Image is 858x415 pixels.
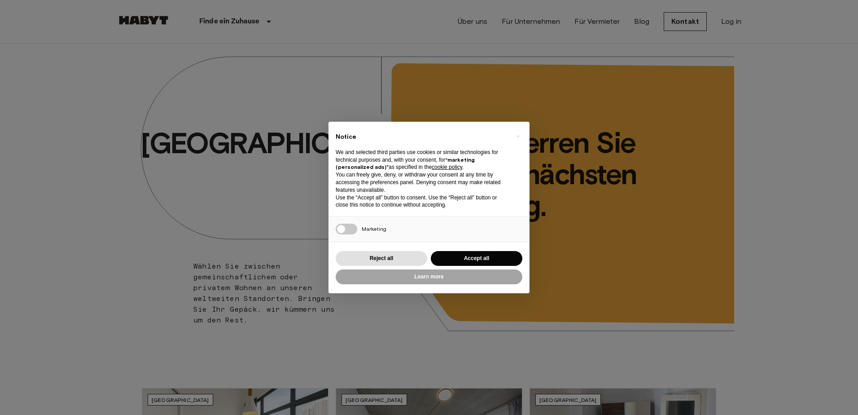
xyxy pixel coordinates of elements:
[511,129,525,143] button: Close this notice
[336,149,508,171] p: We and selected third parties use cookies or similar technologies for technical purposes and, wit...
[432,164,462,170] a: cookie policy
[431,251,522,266] button: Accept all
[336,171,508,194] p: You can freely give, deny, or withdraw your consent at any time by accessing the preferences pane...
[336,269,522,284] button: Learn more
[336,156,475,171] strong: “marketing (personalized ads)”
[336,194,508,209] p: Use the “Accept all” button to consent. Use the “Reject all” button or close this notice to conti...
[336,251,427,266] button: Reject all
[336,132,508,141] h2: Notice
[362,225,386,232] span: Marketing
[517,131,520,141] span: ×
